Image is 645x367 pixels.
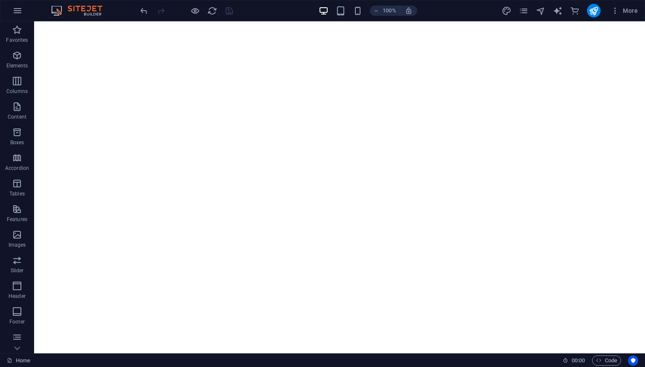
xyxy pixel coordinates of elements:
a: Click to cancel selection. Double-click to open Pages [7,355,30,366]
button: Code [592,355,621,366]
h6: Session time [563,355,585,366]
p: Header [9,293,26,300]
h6: 100% [383,6,396,16]
i: Pages (Ctrl+Alt+S) [519,6,529,16]
p: Footer [9,318,25,325]
i: Reload page [207,6,217,16]
p: Content [8,114,26,120]
i: Publish [589,6,599,16]
i: AI Writer [553,6,563,16]
span: More [611,6,638,15]
i: Undo: Delete elements (Ctrl+Z) [139,6,149,16]
p: Elements [6,62,28,69]
button: 100% [370,6,400,16]
button: publish [587,4,601,17]
p: Accordion [5,165,29,172]
button: navigator [536,6,546,16]
img: Editor Logo [49,6,113,16]
p: Slider [11,267,24,274]
i: Navigator [536,6,546,16]
i: Commerce [570,6,580,16]
button: pages [519,6,529,16]
button: design [502,6,512,16]
p: Images [9,242,26,248]
button: undo [139,6,149,16]
i: Design (Ctrl+Alt+Y) [502,6,511,16]
p: Tables [9,190,25,197]
button: commerce [570,6,580,16]
span: Code [596,355,617,366]
p: Columns [6,88,28,95]
span: 00 00 [572,355,585,366]
button: reload [207,6,217,16]
button: text_generator [553,6,563,16]
button: Usercentrics [628,355,638,366]
p: Features [7,216,27,223]
button: More [607,4,641,17]
p: Boxes [10,139,24,146]
i: On resize automatically adjust zoom level to fit chosen device. [405,7,413,15]
p: Favorites [6,37,28,44]
span: : [578,357,579,364]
